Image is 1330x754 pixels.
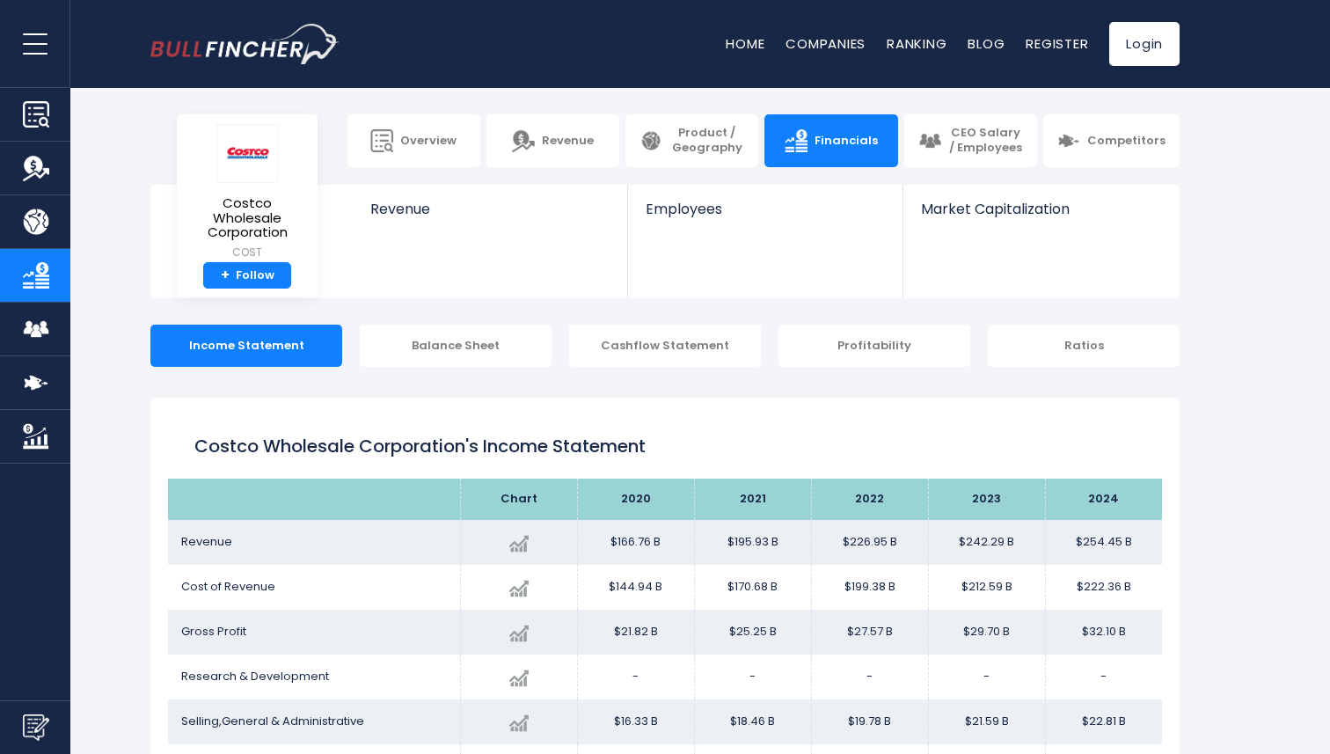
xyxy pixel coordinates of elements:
td: $16.33 B [577,699,694,744]
td: $21.82 B [577,610,694,655]
a: Ranking [887,34,946,53]
a: Companies [786,34,866,53]
td: $27.57 B [811,610,928,655]
a: CEO Salary / Employees [904,114,1037,167]
span: Research & Development [181,668,329,684]
small: COST [191,245,303,260]
td: $166.76 B [577,520,694,565]
td: $199.38 B [811,565,928,610]
td: $254.45 B [1045,520,1162,565]
th: Chart [460,479,577,520]
a: Home [726,34,764,53]
a: Go to homepage [150,24,340,64]
a: Login [1109,22,1180,66]
th: 2024 [1045,479,1162,520]
div: Income Statement [150,325,342,367]
span: Competitors [1087,134,1166,149]
span: Selling,General & Administrative [181,713,364,729]
a: +Follow [203,262,291,289]
span: Employees [646,201,884,217]
div: Balance Sheet [360,325,552,367]
a: Costco Wholesale Corporation COST [190,123,304,262]
h1: Costco Wholesale Corporation's Income Statement [194,433,1136,459]
td: - [928,655,1045,699]
div: Profitability [778,325,970,367]
img: bullfincher logo [150,24,340,64]
th: 2021 [694,479,811,520]
span: Revenue [542,134,594,149]
span: Revenue [370,201,610,217]
a: Market Capitalization [903,185,1178,247]
a: Financials [764,114,897,167]
td: $195.93 B [694,520,811,565]
a: Revenue [353,185,628,247]
a: Overview [347,114,480,167]
span: Revenue [181,533,232,550]
a: Revenue [486,114,619,167]
td: $22.81 B [1045,699,1162,744]
td: $170.68 B [694,565,811,610]
td: $144.94 B [577,565,694,610]
td: $212.59 B [928,565,1045,610]
td: - [577,655,694,699]
a: Blog [968,34,1005,53]
th: 2022 [811,479,928,520]
td: $19.78 B [811,699,928,744]
td: $18.46 B [694,699,811,744]
span: Market Capitalization [921,201,1160,217]
td: $242.29 B [928,520,1045,565]
span: Cost of Revenue [181,578,275,595]
td: $226.95 B [811,520,928,565]
span: Product / Geography [669,126,744,156]
th: 2023 [928,479,1045,520]
a: Product / Geography [625,114,758,167]
span: Overview [400,134,457,149]
strong: + [221,267,230,283]
span: CEO Salary / Employees [948,126,1023,156]
td: $29.70 B [928,610,1045,655]
a: Competitors [1043,114,1180,167]
a: Employees [628,185,902,247]
td: - [694,655,811,699]
td: $222.36 B [1045,565,1162,610]
td: $25.25 B [694,610,811,655]
th: 2020 [577,479,694,520]
td: $21.59 B [928,699,1045,744]
td: - [811,655,928,699]
span: Costco Wholesale Corporation [191,196,303,240]
td: $32.10 B [1045,610,1162,655]
span: Financials [815,134,878,149]
td: - [1045,655,1162,699]
a: Register [1026,34,1088,53]
div: Ratios [988,325,1180,367]
span: Gross Profit [181,623,246,640]
div: Cashflow Statement [569,325,761,367]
